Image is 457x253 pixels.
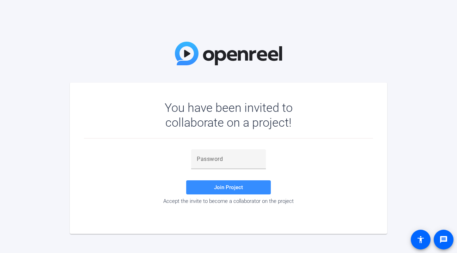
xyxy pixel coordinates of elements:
[214,184,243,191] span: Join Project
[144,100,313,130] div: You have been invited to collaborate on a project!
[84,198,373,204] div: Accept the invite to become a collaborator on the project
[416,235,425,244] mat-icon: accessibility
[186,180,271,194] button: Join Project
[197,155,260,163] input: Password
[439,235,448,244] mat-icon: message
[175,42,282,65] img: OpenReel Logo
